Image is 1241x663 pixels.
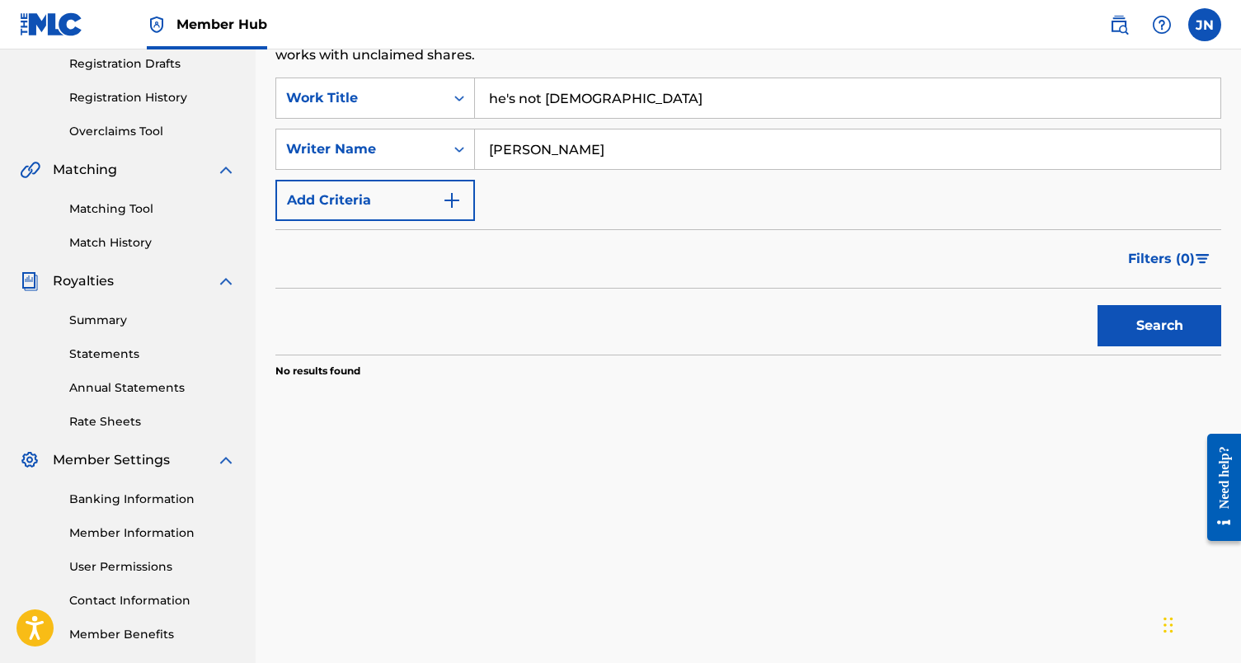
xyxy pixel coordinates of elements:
[216,160,236,180] img: expand
[53,271,114,291] span: Royalties
[275,180,475,221] button: Add Criteria
[20,271,40,291] img: Royalties
[20,12,83,36] img: MLC Logo
[53,450,170,470] span: Member Settings
[69,312,236,329] a: Summary
[1152,15,1172,35] img: help
[69,558,236,576] a: User Permissions
[69,524,236,542] a: Member Information
[69,592,236,609] a: Contact Information
[1159,584,1241,663] iframe: Chat Widget
[1163,600,1173,650] div: Drag
[69,626,236,643] a: Member Benefits
[69,89,236,106] a: Registration History
[216,271,236,291] img: expand
[20,160,40,180] img: Matching
[69,234,236,252] a: Match History
[1145,8,1178,41] div: Help
[147,15,167,35] img: Top Rightsholder
[69,379,236,397] a: Annual Statements
[69,123,236,140] a: Overclaims Tool
[275,364,360,379] p: No results found
[286,139,435,159] div: Writer Name
[53,160,117,180] span: Matching
[69,200,236,218] a: Matching Tool
[69,55,236,73] a: Registration Drafts
[286,88,435,108] div: Work Title
[1128,249,1195,269] span: Filters ( 0 )
[1195,417,1241,558] iframe: Resource Center
[1098,305,1221,346] button: Search
[442,190,462,210] img: 9d2ae6d4665cec9f34b9.svg
[1118,238,1221,280] button: Filters (0)
[69,346,236,363] a: Statements
[1188,8,1221,41] div: User Menu
[1196,254,1210,264] img: filter
[20,450,40,470] img: Member Settings
[1102,8,1135,41] a: Public Search
[216,450,236,470] img: expand
[69,491,236,508] a: Banking Information
[176,15,267,34] span: Member Hub
[275,78,1221,355] form: Search Form
[69,413,236,430] a: Rate Sheets
[1109,15,1129,35] img: search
